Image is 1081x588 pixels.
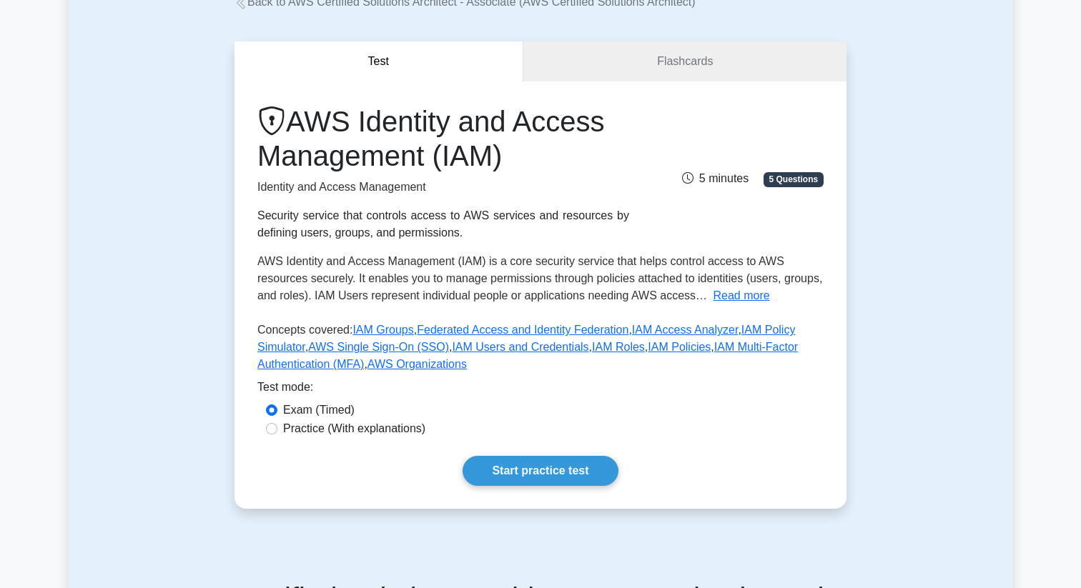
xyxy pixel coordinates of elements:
[308,341,449,353] a: AWS Single Sign-On (SSO)
[257,255,822,302] span: AWS Identity and Access Management (IAM) is a core security service that helps control access to ...
[352,324,413,336] a: IAM Groups
[523,41,846,82] a: Flashcards
[592,341,645,353] a: IAM Roles
[367,358,467,370] a: AWS Organizations
[764,172,824,186] span: 5 Questions
[257,104,629,173] h1: AWS Identity and Access Management (IAM)
[463,456,618,486] a: Start practice test
[257,179,629,196] p: Identity and Access Management
[235,41,523,82] button: Test
[257,207,629,241] div: Security service that controls access to AWS services and resources by defining users, groups, an...
[632,324,739,336] a: IAM Access Analyzer
[257,379,824,402] div: Test mode:
[682,172,749,184] span: 5 minutes
[452,341,588,353] a: IAM Users and Credentials
[283,402,355,419] label: Exam (Timed)
[417,324,628,336] a: Federated Access and Identity Federation
[714,287,770,304] button: Read more
[257,322,824,379] p: Concepts covered: , , , , , , , , ,
[648,341,711,353] a: IAM Policies
[283,420,425,437] label: Practice (With explanations)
